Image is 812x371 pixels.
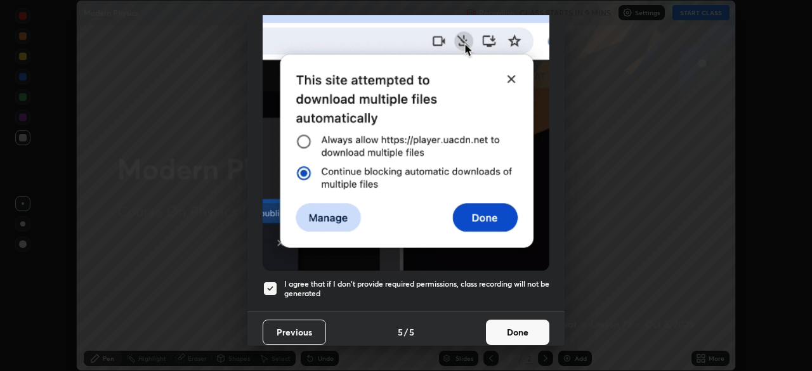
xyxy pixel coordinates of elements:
h4: 5 [398,325,403,339]
h4: 5 [409,325,414,339]
h5: I agree that if I don't provide required permissions, class recording will not be generated [284,279,549,299]
button: Done [486,320,549,345]
h4: / [404,325,408,339]
button: Previous [263,320,326,345]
